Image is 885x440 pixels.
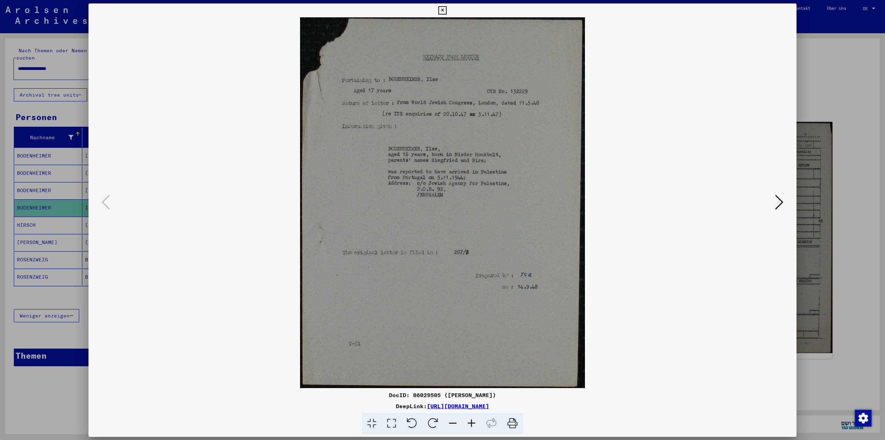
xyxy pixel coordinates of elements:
div: DeepLink: [88,402,796,410]
img: Change consent [855,410,872,426]
div: Change consent [855,410,871,426]
img: 001.jpg [112,17,773,388]
div: DocID: 86029505 ([PERSON_NAME]) [88,391,796,399]
a: [URL][DOMAIN_NAME] [427,403,489,410]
